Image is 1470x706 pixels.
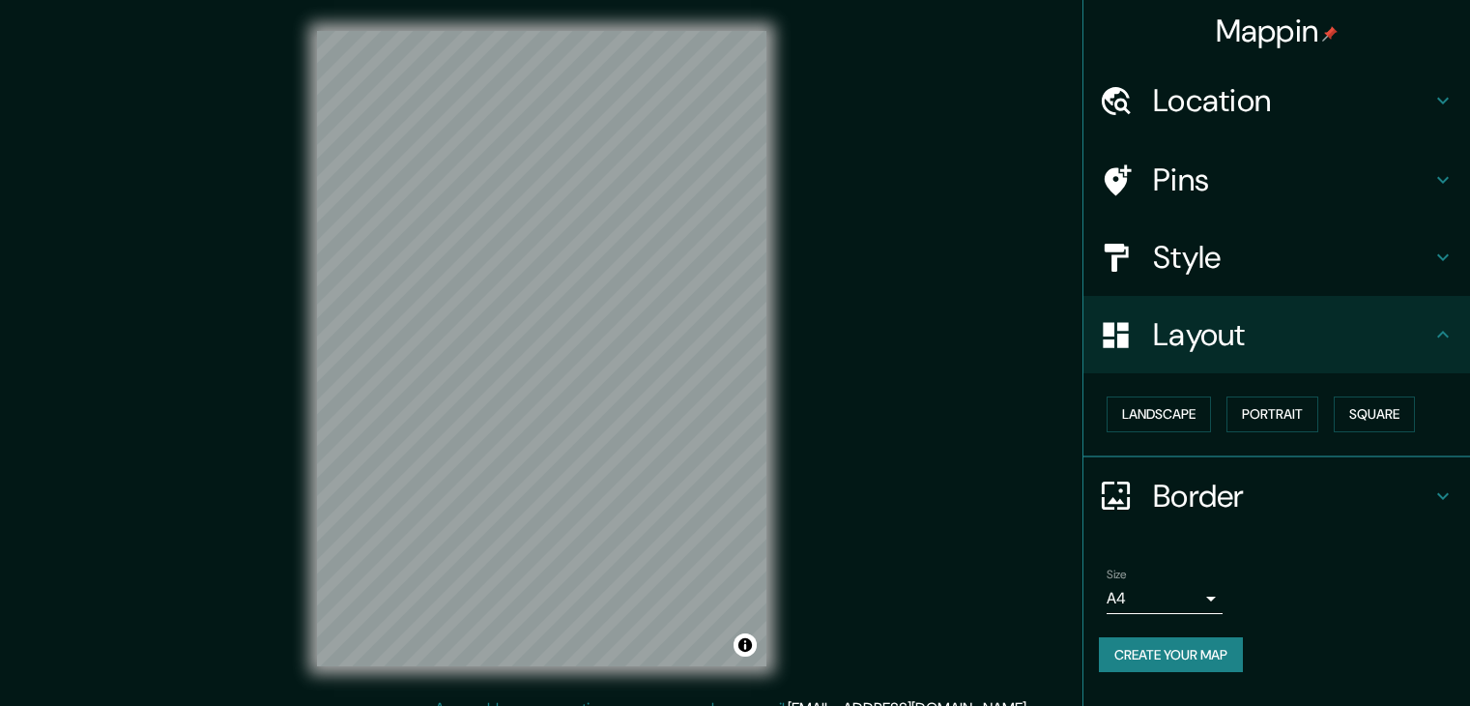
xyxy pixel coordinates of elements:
[1334,397,1415,432] button: Square
[1153,315,1431,354] h4: Layout
[1083,141,1470,219] div: Pins
[1226,397,1318,432] button: Portrait
[1153,238,1431,277] h4: Style
[1153,81,1431,120] h4: Location
[1099,637,1243,673] button: Create your map
[1216,12,1339,50] h4: Mappin
[1083,296,1470,373] div: Layout
[1322,26,1338,42] img: pin-icon.png
[317,31,766,666] canvas: Map
[1153,477,1431,515] h4: Border
[1153,161,1431,199] h4: Pins
[1083,457,1470,535] div: Border
[1298,631,1449,685] iframe: Help widget launcher
[1083,219,1470,296] div: Style
[1107,397,1211,432] button: Landscape
[734,633,757,657] button: Toggle attribution
[1083,62,1470,139] div: Location
[1107,583,1223,614] div: A4
[1107,566,1127,582] label: Size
